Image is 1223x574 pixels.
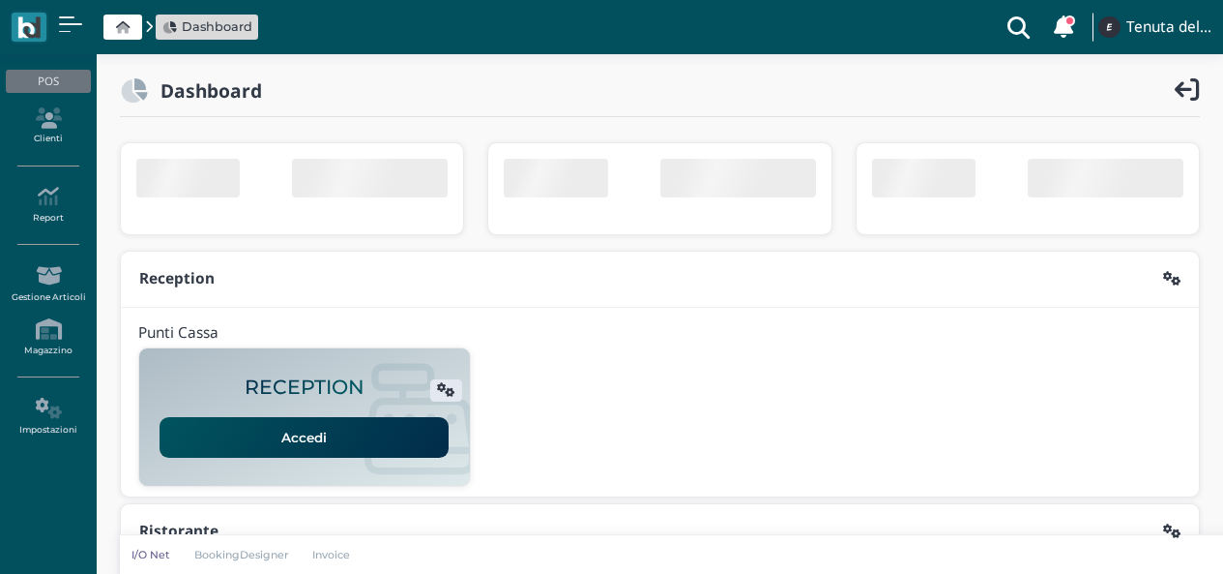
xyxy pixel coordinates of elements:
[182,17,252,36] span: Dashboard
[6,257,90,311] a: Gestione Articoli
[1098,16,1120,38] img: ...
[17,16,40,39] img: logo
[162,17,252,36] a: Dashboard
[301,547,364,562] a: Invoice
[6,390,90,443] a: Impostazioni
[1086,514,1207,558] iframe: Help widget launcher
[1095,4,1211,50] a: ... Tenuta del Barco
[138,325,218,342] h4: Punti Cassa
[6,178,90,231] a: Report
[6,311,90,364] a: Magazzino
[139,268,215,288] b: Reception
[1126,19,1211,36] h4: Tenuta del Barco
[148,80,262,101] h2: Dashboard
[131,547,170,562] p: I/O Net
[6,70,90,93] div: POS
[182,547,301,562] a: BookingDesigner
[160,417,449,458] a: Accedi
[6,100,90,153] a: Clienti
[139,521,218,541] b: Ristorante
[245,377,364,399] h2: RECEPTION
